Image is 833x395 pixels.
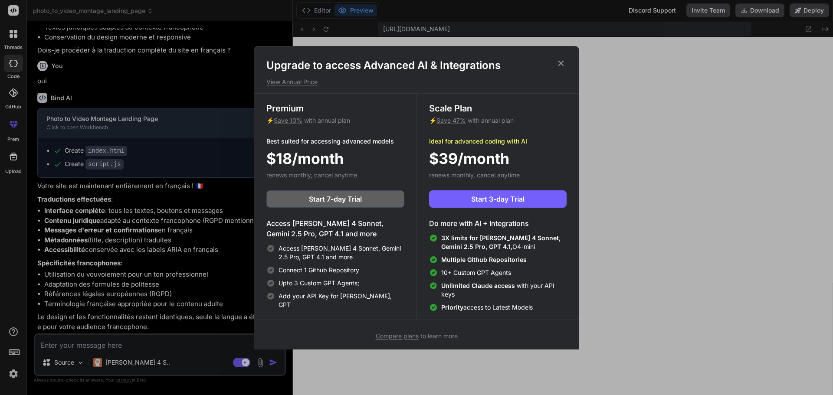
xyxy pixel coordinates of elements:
[376,332,419,340] span: Compare plans
[429,171,520,179] span: renews monthly, cancel anytime
[266,59,567,72] h1: Upgrade to access Advanced AI & Integrations
[441,234,561,250] span: 3X limits for [PERSON_NAME] 4 Sonnet, Gemini 2.5 Pro, GPT 4.1,
[266,218,404,239] h4: Access [PERSON_NAME] 4 Sonnet, Gemini 2.5 Pro, GPT 4.1 and more
[266,102,404,114] h3: Premium
[279,266,359,274] span: Connect 1 Github Repository
[266,78,567,86] p: View Annual Price
[376,332,458,340] span: to learn more
[441,303,533,312] span: access to Latest Models
[266,171,357,179] span: renews monthly, cancel anytime
[279,292,404,309] span: Add your API Key for [PERSON_NAME], GPT
[441,282,517,289] span: Unlimited Claude access
[429,116,567,125] p: ⚡ with annual plan
[266,190,404,208] button: Start 7-day Trial
[429,190,567,208] button: Start 3-day Trial
[471,194,525,204] span: Start 3-day Trial
[279,279,359,287] span: Upto 3 Custom GPT Agents;
[266,116,404,125] p: ⚡ with annual plan
[436,117,466,124] span: Save 47%
[274,117,302,124] span: Save 10%
[309,194,362,204] span: Start 7-day Trial
[429,218,567,229] h4: Do more with AI + Integrations
[441,256,527,263] span: Multiple Github Repositories
[279,244,404,261] span: Access [PERSON_NAME] 4 Sonnet, Gemini 2.5 Pro, GPT 4.1 and more
[429,102,567,114] h3: Scale Plan
[429,137,567,146] p: Ideal for advanced coding with AI
[441,304,463,311] span: Priority
[441,234,567,251] span: O4-mini
[266,147,344,170] span: $18/month
[429,147,509,170] span: $39/month
[441,281,567,299] span: with your API keys
[266,137,404,146] p: Best suited for accessing advanced models
[441,268,511,277] span: 10+ Custom GPT Agents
